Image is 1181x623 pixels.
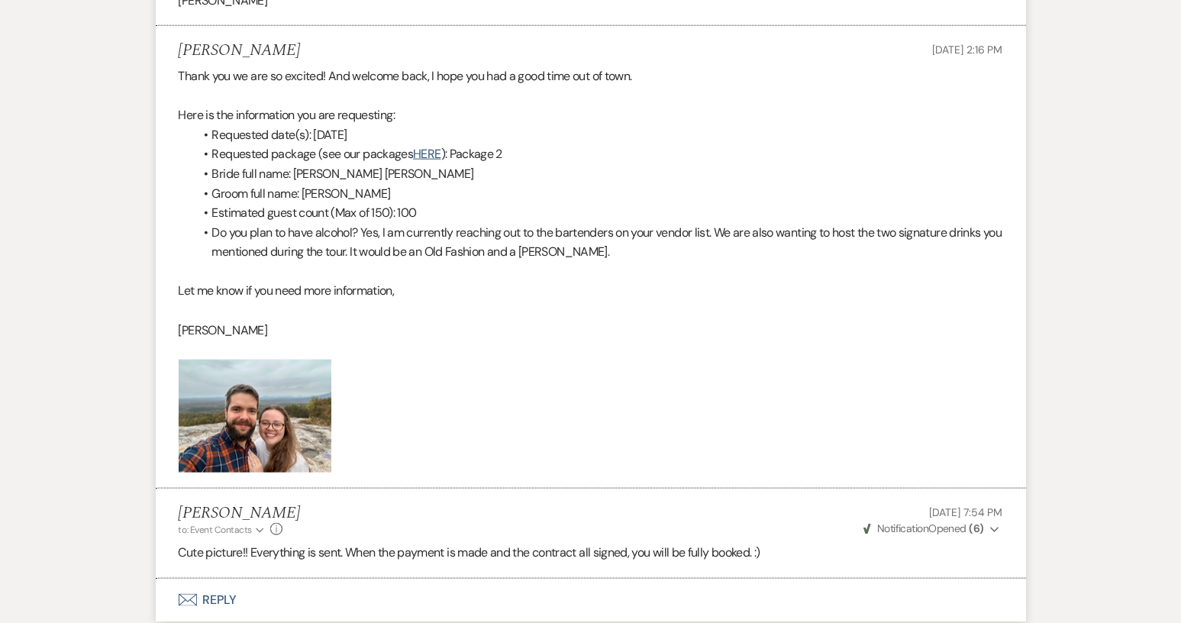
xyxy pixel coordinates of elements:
[179,523,266,537] button: to: Event Contacts
[156,579,1026,621] button: Reply
[179,41,300,60] h5: [PERSON_NAME]
[179,360,331,473] img: Screen Shot 2024-11-25 at 2.14.37 PM.png
[179,66,1003,86] p: Thank you we are so excited! And welcome back, I hope you had a good time out of town.
[179,281,1003,301] p: Let me know if you need more information,
[861,521,1003,537] button: NotificationOpened (6)
[969,521,983,535] strong: ( 6 )
[212,205,417,221] span: Estimated guest count (Max of 150): 100
[212,166,474,182] span: Bride full name: [PERSON_NAME] [PERSON_NAME]
[212,224,1002,260] span: Do you plan to have alcohol? Yes, I am currently reaching out to the bartenders on your vendor li...
[441,146,502,162] span: ): Package 2
[179,524,252,536] span: to: Event Contacts
[877,521,928,535] span: Notification
[179,543,1003,563] p: Cute picture!! Everything is sent. When the payment is made and the contract all signed, you will...
[212,146,414,162] span: Requested package (see our packages
[179,504,300,523] h5: [PERSON_NAME]
[212,186,391,202] span: Groom full name: [PERSON_NAME]
[929,505,1002,519] span: [DATE] 7:54 PM
[179,321,1003,341] p: [PERSON_NAME]
[179,105,1003,125] p: Here is the information you are requesting:
[212,127,347,143] span: Requested date(s): [DATE]
[413,146,440,162] a: HERE
[863,521,984,535] span: Opened
[932,43,1002,56] span: [DATE] 2:16 PM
